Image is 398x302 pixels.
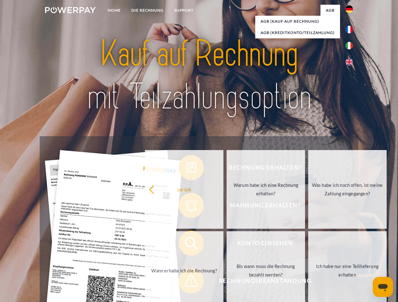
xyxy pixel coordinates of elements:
[102,5,126,16] a: Home
[230,262,301,279] div: Bis wann muss die Rechnung bezahlt werden?
[45,7,96,13] img: logo-powerpay-white.svg
[312,262,383,279] div: Ich habe nur eine Teillieferung erhalten
[308,150,387,229] a: Was habe ich noch offen, ist meine Zahlung eingegangen?
[345,42,353,49] img: it
[373,277,393,297] iframe: Schaltfläche zum Öffnen des Messaging-Fensters
[149,185,220,193] div: zurück
[255,16,340,27] a: AGB (Kauf auf Rechnung)
[126,5,169,16] a: DIE RECHNUNG
[230,181,301,198] div: Warum habe ich eine Rechnung erhalten?
[255,27,340,38] a: AGB (Kreditkonto/Teilzahlung)
[169,5,199,16] a: SUPPORT
[345,26,353,33] img: fr
[320,5,340,16] a: agb
[312,181,383,198] div: Was habe ich noch offen, ist meine Zahlung eingegangen?
[60,30,338,120] img: title-powerpay_de.svg
[149,266,220,275] div: Wann erhalte ich die Rechnung?
[345,58,353,66] img: en
[345,5,353,13] img: de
